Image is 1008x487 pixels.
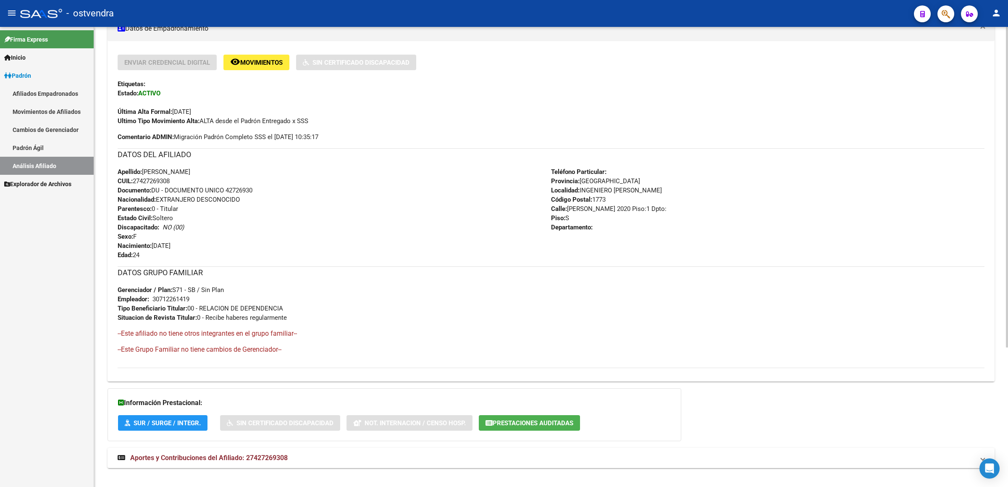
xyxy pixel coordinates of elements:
[118,205,178,213] span: 0 - Titular
[312,59,409,66] span: Sin Certificado Discapacidad
[4,71,31,80] span: Padrón
[979,458,1000,479] div: Open Intercom Messenger
[118,55,217,70] button: Enviar Credencial Digital
[240,59,283,66] span: Movimientos
[118,177,170,185] span: 27427269308
[118,24,974,33] mat-panel-title: Datos de Empadronamiento
[7,8,17,18] mat-icon: menu
[130,454,288,462] span: Aportes y Contribuciones del Afiliado: 27427269308
[551,187,580,194] strong: Localidad:
[118,117,199,125] strong: Ultimo Tipo Movimiento Alta:
[118,314,287,321] span: 0 - Recibe haberes regularmente
[118,267,984,279] h3: DATOS GRUPO FAMILIAR
[118,90,138,97] strong: Estado:
[236,419,333,427] span: Sin Certificado Discapacidad
[118,224,159,231] strong: Discapacitado:
[118,80,145,88] strong: Etiquetas:
[108,16,995,41] mat-expansion-panel-header: Datos de Empadronamiento
[118,233,136,240] span: F
[118,305,187,312] strong: Tipo Beneficiario Titular:
[66,4,114,23] span: - ostvendra
[118,132,318,142] span: Migración Padrón Completo SSS el [DATE] 10:35:17
[551,168,606,176] strong: Teléfono Particular:
[551,214,565,222] strong: Piso:
[551,187,662,194] span: INGENIERO [PERSON_NAME]
[479,415,580,431] button: Prestaciones Auditadas
[118,214,173,222] span: Soltero
[118,108,172,116] strong: Última Alta Formal:
[493,419,573,427] span: Prestaciones Auditadas
[551,177,580,185] strong: Provincia:
[118,168,190,176] span: [PERSON_NAME]
[118,177,133,185] strong: CUIL:
[118,295,149,303] strong: Empleador:
[118,397,671,409] h3: Información Prestacional:
[138,90,160,97] strong: ACTIVO
[118,286,172,294] strong: Gerenciador / Plan:
[4,53,26,62] span: Inicio
[118,251,139,259] span: 24
[991,8,1001,18] mat-icon: person
[551,196,592,203] strong: Código Postal:
[108,41,995,382] div: Datos de Empadronamiento
[4,35,48,44] span: Firma Express
[118,345,984,354] h4: --Este Grupo Familiar no tiene cambios de Gerenciador--
[118,149,984,161] h3: DATOS DEL AFILIADO
[118,286,224,294] span: S71 - SB / Sin Plan
[223,55,289,70] button: Movimientos
[118,168,142,176] strong: Apellido:
[220,415,340,431] button: Sin Certificado Discapacidad
[551,205,567,213] strong: Calle:
[346,415,472,431] button: Not. Internacion / Censo Hosp.
[118,305,283,312] span: 00 - RELACION DE DEPENDENCIA
[365,419,466,427] span: Not. Internacion / Censo Hosp.
[4,179,71,189] span: Explorador de Archivos
[118,329,984,338] h4: --Este afiliado no tiene otros integrantes en el grupo familiar--
[118,205,152,213] strong: Parentesco:
[551,224,593,231] strong: Departamento:
[118,242,152,250] strong: Nacimiento:
[551,205,667,213] span: [PERSON_NAME] 2020 Piso:1 Dpto:
[118,117,308,125] span: ALTA desde el Padrón Entregado x SSS
[118,251,133,259] strong: Edad:
[118,196,156,203] strong: Nacionalidad:
[551,196,606,203] span: 1773
[551,177,640,185] span: [GEOGRAPHIC_DATA]
[118,214,152,222] strong: Estado Civil:
[118,108,191,116] span: [DATE]
[124,59,210,66] span: Enviar Credencial Digital
[118,242,171,250] span: [DATE]
[152,295,189,304] div: 30712261419
[118,314,197,321] strong: Situacion de Revista Titular:
[108,448,995,468] mat-expansion-panel-header: Aportes y Contribuciones del Afiliado: 27427269308
[230,57,240,67] mat-icon: remove_red_eye
[118,133,174,141] strong: Comentario ADMIN:
[551,214,569,222] span: S
[118,415,207,431] button: SUR / SURGE / INTEGR.
[118,187,252,194] span: DU - DOCUMENTO UNICO 42726930
[118,233,133,240] strong: Sexo:
[296,55,416,70] button: Sin Certificado Discapacidad
[118,187,151,194] strong: Documento:
[163,224,184,231] i: NO (00)
[134,419,201,427] span: SUR / SURGE / INTEGR.
[118,196,240,203] span: EXTRANJERO DESCONOCIDO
